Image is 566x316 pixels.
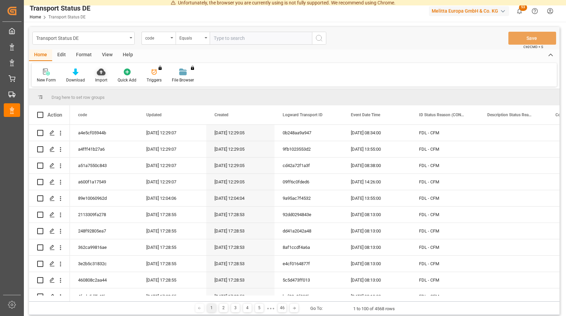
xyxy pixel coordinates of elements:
[47,112,62,118] div: Action
[343,223,411,239] div: [DATE] 08:13:00
[70,239,138,255] div: 362ca99816ae
[411,288,479,304] div: FDL - CFM
[70,125,138,141] div: a4e5cf05944b
[312,32,326,45] button: search button
[207,304,216,312] div: 1
[29,223,70,239] div: Press SPACE to select this row.
[343,272,411,288] div: [DATE] 08:13:00
[343,288,411,304] div: [DATE] 08:13:00
[146,112,162,117] span: Updated
[206,223,274,239] div: [DATE] 17:28:53
[219,304,228,312] div: 2
[138,239,206,255] div: [DATE] 17:28:55
[274,288,343,304] div: baf92e9f903b
[97,49,118,61] div: View
[411,190,479,206] div: FDL - CFM
[51,95,105,100] span: Drag here to set row groups
[70,272,138,288] div: 460808c2aa44
[138,272,206,288] div: [DATE] 17:28:55
[206,157,274,174] div: [DATE] 12:29:05
[30,15,41,19] a: Home
[118,49,138,61] div: Help
[343,174,411,190] div: [DATE] 14:26:00
[29,288,70,305] div: Press SPACE to select this row.
[274,223,343,239] div: dd41a2042a48
[206,288,274,304] div: [DATE] 17:28:53
[206,125,274,141] div: [DATE] 12:29:05
[343,125,411,141] div: [DATE] 08:34:00
[214,112,228,117] span: Created
[29,239,70,256] div: Press SPACE to select this row.
[274,190,343,206] div: 9a95ac7f4532
[343,239,411,255] div: [DATE] 08:13:00
[71,49,97,61] div: Format
[487,112,533,117] span: Description Status Reason
[138,207,206,223] div: [DATE] 17:28:55
[274,174,343,190] div: 09ff6c0fded6
[419,112,465,117] span: ID Status Reason (CONCAT)
[145,33,168,41] div: code
[206,190,274,206] div: [DATE] 12:04:04
[206,272,274,288] div: [DATE] 17:28:53
[274,239,343,255] div: 8af1ccdf4a6a
[138,125,206,141] div: [DATE] 12:29:07
[267,306,274,311] div: ● ● ●
[118,77,136,83] div: Quick Add
[70,157,138,174] div: a51a7550c843
[411,223,479,239] div: FDL - CFM
[29,125,70,141] div: Press SPACE to select this row.
[141,32,176,45] button: open menu
[274,272,343,288] div: 5c5d473ff013
[255,304,264,312] div: 5
[138,223,206,239] div: [DATE] 17:28:55
[411,141,479,157] div: FDL - CFM
[343,207,411,223] div: [DATE] 08:13:00
[95,77,107,83] div: Import
[310,305,323,312] div: Go To:
[519,4,527,11] span: 53
[29,190,70,207] div: Press SPACE to select this row.
[70,256,138,272] div: 3e2b5c31832c
[179,33,203,41] div: Equals
[343,256,411,272] div: [DATE] 08:13:00
[138,157,206,174] div: [DATE] 12:29:07
[70,174,138,190] div: a600f1a17549
[527,3,542,19] button: Help Center
[274,256,343,272] div: e4cf0164877f
[411,272,479,288] div: FDL - CFM
[66,77,85,83] div: Download
[70,223,138,239] div: 248f92805ea7
[274,125,343,141] div: 0b248aa9a947
[274,207,343,223] div: 92dd0294843e
[411,157,479,174] div: FDL - CFM
[411,239,479,255] div: FDL - CFM
[512,3,527,19] button: show 53 new notifications
[36,33,127,42] div: Transport Status DE
[343,157,411,174] div: [DATE] 08:38:00
[37,77,56,83] div: New Form
[29,174,70,190] div: Press SPACE to select this row.
[29,256,70,272] div: Press SPACE to select this row.
[508,32,556,45] button: Save
[411,256,479,272] div: FDL - CFM
[29,49,52,61] div: Home
[29,157,70,174] div: Press SPACE to select this row.
[283,112,323,117] span: Logward Transport ID
[411,207,479,223] div: FDL - CFM
[231,304,240,312] div: 3
[29,272,70,288] div: Press SPACE to select this row.
[138,174,206,190] div: [DATE] 12:29:07
[78,112,87,117] span: code
[176,32,210,45] button: open menu
[206,256,274,272] div: [DATE] 17:28:53
[29,141,70,157] div: Press SPACE to select this row.
[32,32,135,45] button: open menu
[210,32,312,45] input: Type to search
[138,256,206,272] div: [DATE] 17:28:55
[70,207,138,223] div: 2113309fa278
[206,207,274,223] div: [DATE] 17:28:53
[411,174,479,190] div: FDL - CFM
[353,305,395,312] div: 1 to 100 of 4568 rows
[278,304,286,312] div: 46
[243,304,252,312] div: 4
